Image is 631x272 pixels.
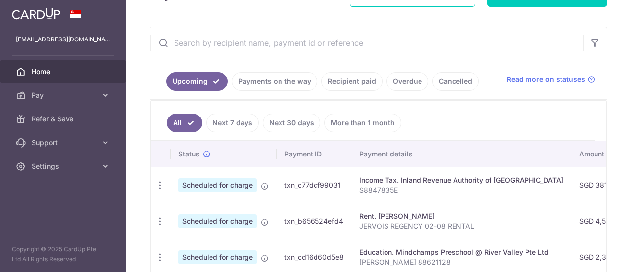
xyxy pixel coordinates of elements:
p: JERVOIS REGENCY 02-08 RENTAL [359,221,563,231]
a: Next 7 days [206,114,259,132]
td: txn_c77dcf99031 [277,167,351,203]
div: Rent. [PERSON_NAME] [359,211,563,221]
a: Next 30 days [263,114,320,132]
span: Scheduled for charge [178,250,257,264]
a: Upcoming [166,72,228,91]
a: All [167,114,202,132]
div: Income Tax. Inland Revenue Authority of [GEOGRAPHIC_DATA] [359,175,563,185]
p: [PERSON_NAME] 88621128 [359,257,563,267]
img: CardUp [12,8,60,20]
span: Scheduled for charge [178,214,257,228]
span: Read more on statuses [507,75,585,84]
th: Payment ID [277,141,351,167]
a: Cancelled [432,72,479,91]
a: Read more on statuses [507,75,595,84]
span: Home [32,67,97,77]
span: Help [22,7,42,16]
span: Pay [32,90,97,100]
input: Search by recipient name, payment id or reference [150,27,583,59]
a: Recipient paid [321,72,383,91]
a: Payments on the way [232,72,317,91]
span: Scheduled for charge [178,178,257,192]
td: txn_b656524efd4 [277,203,351,239]
div: Education. Mindchamps Preschool @ River Valley Pte Ltd [359,247,563,257]
p: [EMAIL_ADDRESS][DOMAIN_NAME] [16,35,110,44]
p: S8847835E [359,185,563,195]
span: Support [32,138,97,148]
span: Refer & Save [32,114,97,124]
span: Settings [32,161,97,171]
th: Payment details [351,141,571,167]
a: Overdue [386,72,428,91]
span: Status [178,149,200,159]
span: Amount [579,149,604,159]
a: More than 1 month [324,114,401,132]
